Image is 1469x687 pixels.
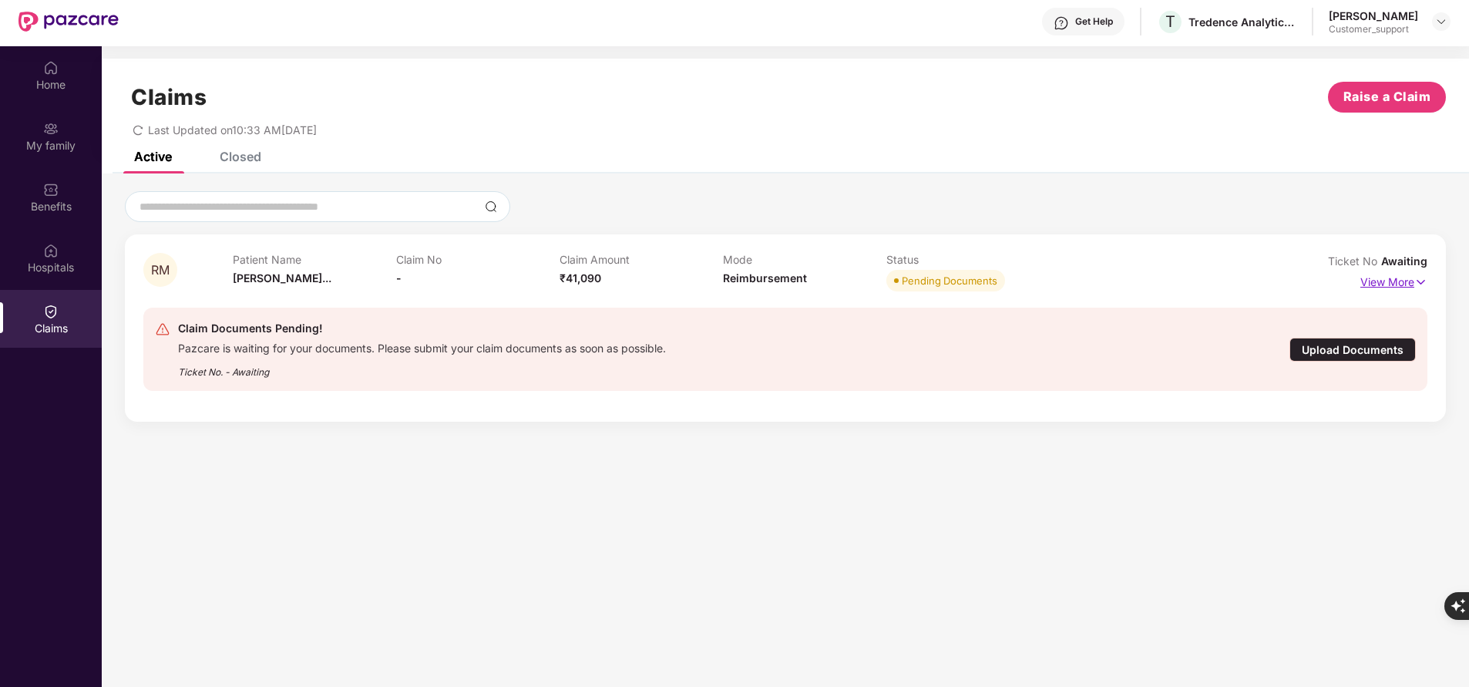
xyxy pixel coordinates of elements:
span: T [1165,12,1175,31]
span: ₹41,090 [560,271,601,285]
div: Closed [220,149,261,164]
img: svg+xml;base64,PHN2ZyBpZD0iQ2xhaW0iIHhtbG5zPSJodHRwOi8vd3d3LnczLm9yZy8yMDAwL3N2ZyIgd2lkdGg9IjIwIi... [43,304,59,319]
div: Get Help [1075,15,1113,28]
img: svg+xml;base64,PHN2ZyB4bWxucz0iaHR0cDovL3d3dy53My5vcmcvMjAwMC9zdmciIHdpZHRoPSIyNCIgaGVpZ2h0PSIyNC... [155,322,170,337]
span: Reimbursement [723,271,807,285]
img: svg+xml;base64,PHN2ZyB4bWxucz0iaHR0cDovL3d3dy53My5vcmcvMjAwMC9zdmciIHdpZHRoPSIxNyIgaGVpZ2h0PSIxNy... [1414,274,1427,291]
p: Claim No [396,253,560,266]
img: svg+xml;base64,PHN2ZyBpZD0iU2VhcmNoLTMyeDMyIiB4bWxucz0iaHR0cDovL3d3dy53My5vcmcvMjAwMC9zdmciIHdpZH... [485,200,497,213]
span: [PERSON_NAME]... [233,271,331,285]
div: Active [134,149,172,164]
span: Ticket No [1328,254,1381,268]
span: - [396,271,402,285]
div: Ticket No. - Awaiting [178,355,666,379]
img: svg+xml;base64,PHN2ZyBpZD0iQmVuZWZpdHMiIHhtbG5zPSJodHRwOi8vd3d3LnczLm9yZy8yMDAwL3N2ZyIgd2lkdGg9Ij... [43,182,59,197]
div: Customer_support [1329,23,1418,35]
div: [PERSON_NAME] [1329,8,1418,23]
img: svg+xml;base64,PHN2ZyBpZD0iSGVscC0zMngzMiIgeG1sbnM9Imh0dHA6Ly93d3cudzMub3JnLzIwMDAvc3ZnIiB3aWR0aD... [1054,15,1069,31]
div: Pazcare is waiting for your documents. Please submit your claim documents as soon as possible. [178,338,666,355]
p: Patient Name [233,253,396,266]
img: svg+xml;base64,PHN2ZyBpZD0iRHJvcGRvd24tMzJ4MzIiIHhtbG5zPSJodHRwOi8vd3d3LnczLm9yZy8yMDAwL3N2ZyIgd2... [1435,15,1447,28]
span: redo [133,123,143,136]
span: Last Updated on 10:33 AM[DATE] [148,123,317,136]
p: Claim Amount [560,253,723,266]
span: RM [151,264,170,277]
p: View More [1360,270,1427,291]
img: New Pazcare Logo [18,12,119,32]
img: svg+xml;base64,PHN2ZyBpZD0iSG9zcGl0YWxzIiB4bWxucz0iaHR0cDovL3d3dy53My5vcmcvMjAwMC9zdmciIHdpZHRoPS... [43,243,59,258]
div: Upload Documents [1289,338,1416,362]
img: svg+xml;base64,PHN2ZyB3aWR0aD0iMjAiIGhlaWdodD0iMjAiIHZpZXdCb3g9IjAgMCAyMCAyMCIgZmlsbD0ibm9uZSIgeG... [43,121,59,136]
span: Awaiting [1381,254,1427,268]
img: svg+xml;base64,PHN2ZyBpZD0iSG9tZSIgeG1sbnM9Imh0dHA6Ly93d3cudzMub3JnLzIwMDAvc3ZnIiB3aWR0aD0iMjAiIG... [43,60,59,76]
div: Pending Documents [902,273,997,288]
h1: Claims [131,84,207,110]
div: Claim Documents Pending! [178,319,666,338]
div: Tredence Analytics Solutions Private Limited [1188,15,1296,29]
p: Status [886,253,1050,266]
span: Raise a Claim [1343,87,1431,106]
p: Mode [723,253,886,266]
button: Raise a Claim [1328,82,1446,113]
